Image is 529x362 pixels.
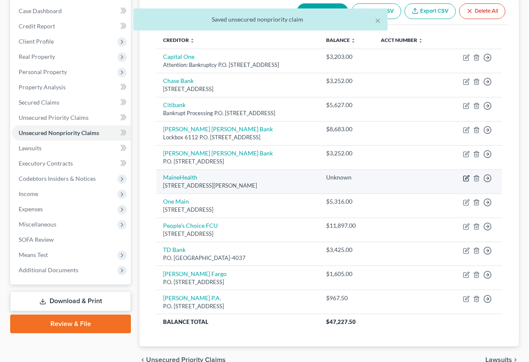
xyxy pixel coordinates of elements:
span: Real Property [19,53,55,60]
a: Balance unfold_more [326,37,356,43]
a: Acct Number unfold_more [381,37,423,43]
a: [PERSON_NAME] P.A. [163,294,221,301]
span: Case Dashboard [19,7,62,14]
div: $3,203.00 [326,53,367,61]
span: $47,227.50 [326,318,356,325]
a: Property Analysis [12,80,131,95]
div: $11,897.00 [326,221,367,230]
a: Executory Contracts [12,156,131,171]
a: SOFA Review [12,232,131,247]
a: [PERSON_NAME] Fargo [163,270,227,277]
button: New Claim [297,3,348,19]
div: $3,252.00 [326,149,367,158]
div: Unknown [326,173,367,182]
span: Miscellaneous [19,221,56,228]
a: Secured Claims [12,95,131,110]
div: $5,627.00 [326,101,367,109]
span: Unsecured Priority Claims [19,114,89,121]
a: People's Choice FCU [163,222,218,229]
a: Chase Bank [163,77,194,84]
a: Lawsuits [12,141,131,156]
a: Citibank [163,101,186,108]
div: $3,252.00 [326,77,367,85]
div: P.O. [STREET_ADDRESS] [163,278,313,286]
div: [STREET_ADDRESS] [163,206,313,214]
div: $1,605.00 [326,270,367,278]
div: $967.50 [326,294,367,302]
div: P.O. [GEOGRAPHIC_DATA]-4037 [163,254,313,262]
a: TD Bank [163,246,186,253]
a: Case Dashboard [12,3,131,19]
span: Client Profile [19,38,54,45]
span: Personal Property [19,68,67,75]
i: unfold_more [418,38,423,43]
a: Export CSV [404,3,456,19]
div: Lockbox 6112 P.O. [STREET_ADDRESS] [163,133,313,141]
span: SOFA Review [19,236,54,243]
span: Additional Documents [19,266,78,274]
div: $8,683.00 [326,125,367,133]
span: Lawsuits [19,144,42,152]
th: Balance Total [156,314,319,329]
a: Capital One [163,53,194,60]
div: $3,425.00 [326,246,367,254]
a: [PERSON_NAME] [PERSON_NAME] Bank [163,149,273,157]
button: Delete All [459,3,505,19]
span: Property Analysis [19,83,66,91]
span: Unsecured Nonpriority Claims [19,129,99,136]
a: Unsecured Priority Claims [12,110,131,125]
div: [STREET_ADDRESS][PERSON_NAME] [163,182,313,190]
a: One Main [163,198,189,205]
button: × [375,15,381,25]
span: Expenses [19,205,43,213]
span: Codebtors Insiders & Notices [19,175,96,182]
i: unfold_more [351,38,356,43]
button: Import CSV [352,3,401,19]
div: P.O. [STREET_ADDRESS] [163,302,313,310]
div: Saved unsecured nonpriority claim [140,15,381,24]
a: Creditor unfold_more [163,37,195,43]
span: Executory Contracts [19,160,73,167]
div: Attention: Bankruptcy P.O. [STREET_ADDRESS] [163,61,313,69]
a: [PERSON_NAME] [PERSON_NAME] Bank [163,125,273,133]
div: [STREET_ADDRESS] [163,85,313,93]
div: P.O. [STREET_ADDRESS] [163,158,313,166]
a: MaineHealth [163,174,197,181]
a: Unsecured Nonpriority Claims [12,125,131,141]
div: $5,316.00 [326,197,367,206]
a: Download & Print [10,291,131,311]
span: Secured Claims [19,99,59,106]
div: Bankrupt Processing P.O. [STREET_ADDRESS] [163,109,313,117]
span: Income [19,190,38,197]
i: unfold_more [190,38,195,43]
a: Review & File [10,315,131,333]
div: [STREET_ADDRESS] [163,230,313,238]
span: Means Test [19,251,48,258]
